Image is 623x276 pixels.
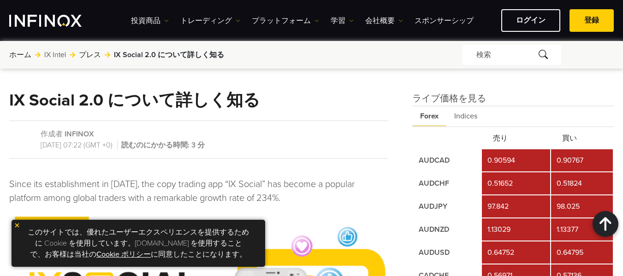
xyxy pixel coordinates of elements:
[413,241,481,264] td: AUDUSD
[331,15,354,26] a: 学習
[9,49,31,60] a: ホーム
[412,106,446,126] span: Forex
[105,52,110,58] img: arrow-right
[41,129,63,139] span: 作成者
[180,15,240,26] a: トレーディング
[79,49,101,60] a: プレス
[14,222,20,229] img: yellow close icon
[131,15,169,26] a: 投資商品
[413,149,481,171] td: AUDCAD
[482,128,550,148] th: 売り
[551,218,613,241] td: 1.13377
[65,129,94,139] a: INFINOX
[482,172,550,194] td: 0.51652
[482,218,550,241] td: 1.13029
[41,141,118,150] span: [DATE] 07:22 (GMT +0)
[482,241,550,264] td: 0.64752
[9,92,260,109] h1: IX Social 2.0 について詳しく知る
[70,52,75,58] img: arrow-right
[96,250,151,259] a: Cookie ポリシー
[114,49,224,60] span: IX Social 2.0 について詳しく知る
[551,128,613,148] th: 買い
[551,241,613,264] td: 0.64795
[570,9,614,32] a: 登録
[413,172,481,194] td: AUDCHF
[551,149,613,171] td: 0.90767
[44,49,66,60] a: IX Intel
[463,45,561,65] div: 検索
[35,52,41,58] img: arrow-right
[551,195,613,217] td: 98.025
[252,15,319,26] a: プラットフォーム
[413,218,481,241] td: AUDNZD
[16,224,261,262] p: このサイトでは、優れたユーザーエクスペリエンスを提供するために Cookie を使用しています。[DOMAIN_NAME] を使用することで、お客様は当社の に同意したことになります。
[365,15,403,26] a: 会社概要
[501,9,560,32] a: ログイン
[415,15,474,26] a: スポンサーシップ
[413,195,481,217] td: AUDJPY
[551,172,613,194] td: 0.51824
[119,141,205,150] span: 読むのにかかる時間: 3 分
[482,195,550,217] td: 97.842
[446,106,485,126] span: Indices
[9,15,103,27] a: INFINOX Logo
[482,149,550,171] td: 0.90594
[412,92,614,106] h4: ライブ価格を見る
[9,177,388,205] p: Since its establishment in [DATE], the copy trading app “IX Social” has become a popular platform...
